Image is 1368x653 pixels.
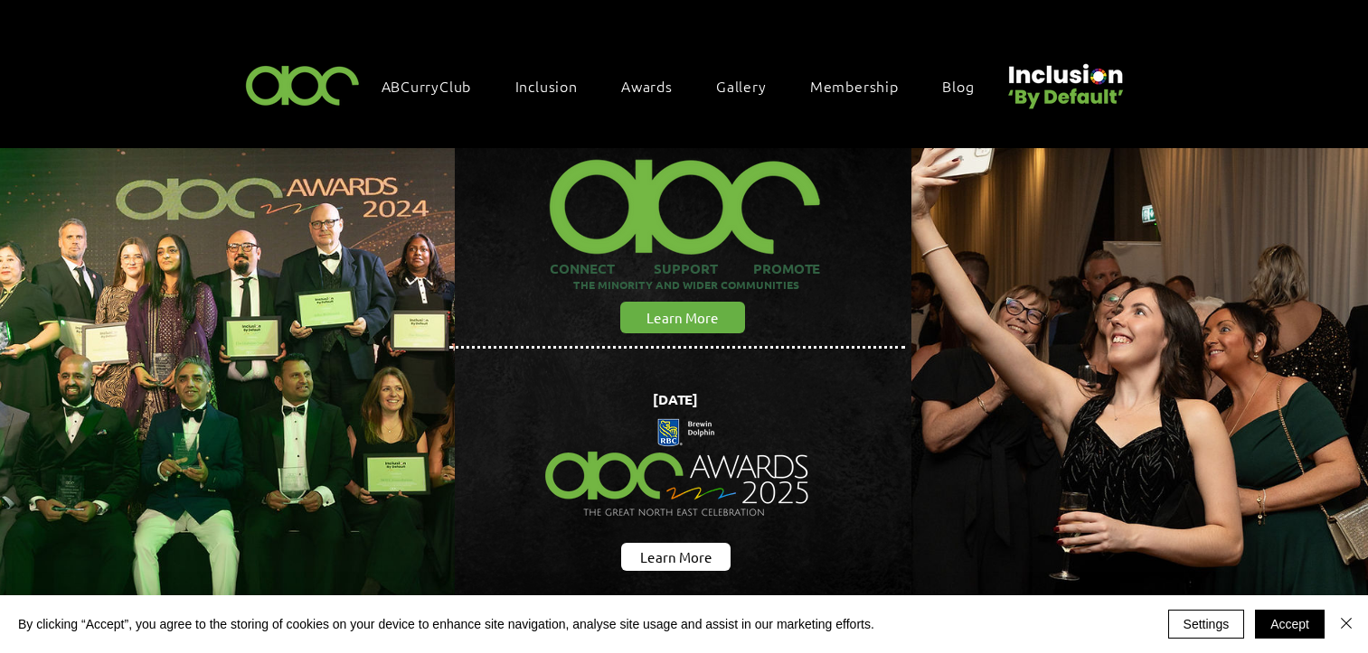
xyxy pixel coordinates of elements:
[933,67,1001,105] a: Blog
[506,67,605,105] div: Inclusion
[1168,610,1245,639] button: Settings
[1002,49,1127,111] img: Untitled design (22).png
[653,390,698,408] span: [DATE]
[529,386,826,552] img: Northern Insights Double Pager Apr 2025.png
[620,302,745,333] a: Learn More
[550,259,820,277] span: CONNECT SUPPORT PROMOTE
[573,277,799,292] span: THE MINORITY AND WIDER COMMUNITIES
[621,76,673,96] span: Awards
[801,67,926,105] a: Membership
[612,67,700,105] div: Awards
[640,547,712,566] span: Learn More
[942,76,974,96] span: Blog
[382,76,472,96] span: ABCurryClub
[373,67,1002,105] nav: Site
[707,67,794,105] a: Gallery
[621,543,731,571] a: Learn More
[241,58,365,111] img: ABC-Logo-Blank-Background-01-01-2.png
[1335,610,1357,639] button: Close
[646,308,719,327] span: Learn More
[810,76,899,96] span: Membership
[18,616,874,632] span: By clicking “Accept”, you agree to the storing of cookies on your device to enhance site navigati...
[1255,610,1325,639] button: Accept
[515,76,578,96] span: Inclusion
[1335,612,1357,634] img: Close
[716,76,767,96] span: Gallery
[373,67,499,105] a: ABCurryClub
[540,136,829,259] img: ABC-Logo-Blank-Background-01-01-2_edited.png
